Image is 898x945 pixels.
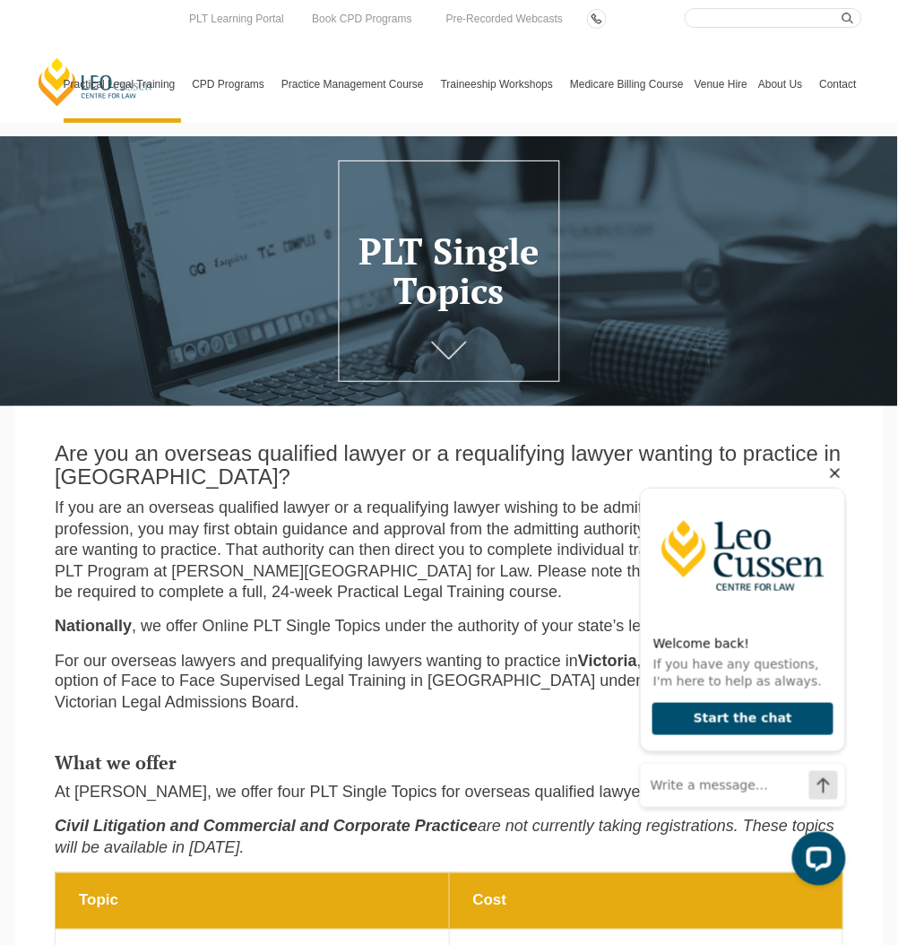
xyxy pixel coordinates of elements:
[55,783,843,803] p: At [PERSON_NAME], we offer four PLT Single Topics for overseas qualified lawyers and requalifying...
[58,46,187,123] a: Practical Legal Training
[578,652,637,670] strong: Victoria
[55,818,478,836] em: Civil Litigation and Commercial and Corporate Practice
[55,818,834,856] em: are not currently taking registrations. These topics will be available in [DATE].
[626,455,853,900] iframe: LiveChat chat widget
[689,46,753,123] a: Venue Hire
[55,498,843,603] p: If you are an overseas qualified lawyer or a requalifying lawyer wishing to be admitted to the Au...
[449,873,843,930] th: Cost
[276,46,436,123] a: Practice Management Course
[55,442,843,490] h2: Are you an overseas qualified lawyer or a requalifying lawyer wanting to practice in [GEOGRAPHIC_...
[442,9,568,29] a: Pre-Recorded Webcasts
[55,751,177,776] strong: What we offer
[436,46,565,123] a: Traineeship Workshops
[753,46,814,123] a: About Us
[55,616,843,637] p: , we offer Online PLT Single Topics under the authority of your state’s legal admissions board.
[36,56,155,108] a: [PERSON_NAME] Centre for Law
[55,651,843,714] p: For our overseas lawyers and prequalifying lawyers wanting to practice in , we offer an additiona...
[565,46,689,123] a: Medicare Billing Course
[56,873,450,930] th: Topic
[55,617,132,635] strong: Nationally
[341,231,557,310] h1: PLT Single Topics
[307,9,416,29] a: Book CPD Programs
[815,46,862,123] a: Contact
[185,9,289,29] a: PLT Learning Portal
[186,46,276,123] a: CPD Programs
